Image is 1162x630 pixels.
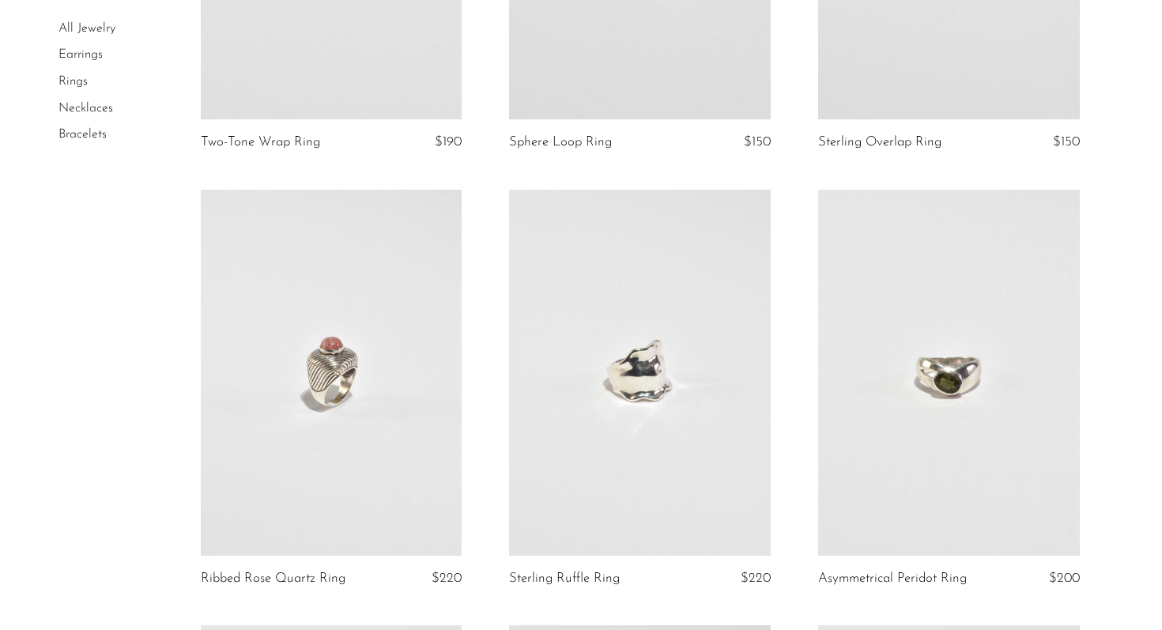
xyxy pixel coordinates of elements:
[58,128,107,141] a: Bracelets
[818,135,941,149] a: Sterling Overlap Ring
[58,49,103,62] a: Earrings
[509,572,620,586] a: Sterling Ruffle Ring
[1053,135,1080,149] span: $150
[509,135,612,149] a: Sphere Loop Ring
[435,135,462,149] span: $190
[58,102,113,115] a: Necklaces
[201,572,345,586] a: Ribbed Rose Quartz Ring
[58,22,115,35] a: All Jewelry
[1049,572,1080,585] span: $200
[58,75,88,88] a: Rings
[741,572,771,585] span: $220
[818,572,967,586] a: Asymmetrical Peridot Ring
[432,572,462,585] span: $220
[744,135,771,149] span: $150
[201,135,320,149] a: Two-Tone Wrap Ring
